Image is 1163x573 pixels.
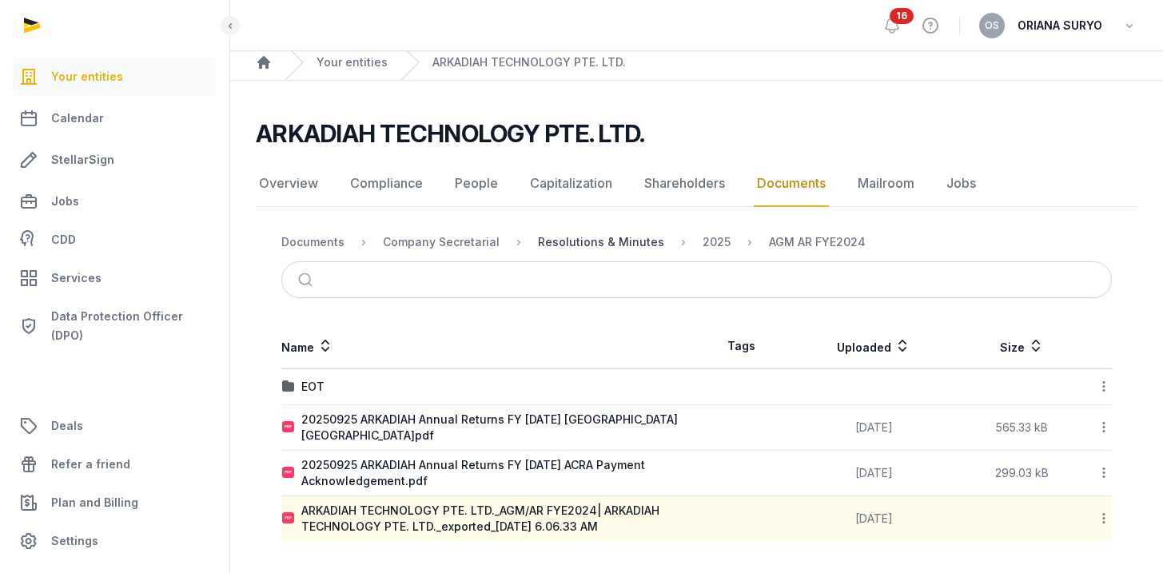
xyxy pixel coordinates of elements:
nav: Breadcrumb [230,45,1163,81]
span: Plan and Billing [51,493,138,512]
a: Shareholders [641,161,728,207]
div: 2025 [703,234,731,250]
div: 20250925 ARKADIAH Annual Returns FY [DATE] ACRA Payment Acknowledgement.pdf [301,457,696,489]
th: Tags [697,324,787,369]
th: Name [281,324,697,369]
a: Your entities [317,54,388,70]
span: [DATE] [855,511,893,525]
div: Company Secretarial [383,234,500,250]
a: People [452,161,501,207]
div: Documents [281,234,345,250]
a: Data Protection Officer (DPO) [13,300,217,352]
span: 16 [890,8,914,24]
span: CDD [51,230,76,249]
h2: ARKADIAH TECHNOLOGY PTE. LTD. [256,119,644,148]
span: Services [51,269,102,288]
span: [DATE] [855,466,893,479]
a: Capitalization [527,161,615,207]
span: OS [985,21,999,30]
span: [DATE] [855,420,893,434]
span: Settings [51,531,98,551]
a: CDD [13,224,217,256]
span: Refer a friend [51,455,130,474]
nav: Tabs [256,161,1137,207]
span: Calendar [51,109,104,128]
a: Jobs [13,182,217,221]
div: AGM AR FYE2024 [769,234,866,250]
button: OS [979,13,1005,38]
div: EOT [301,379,325,395]
a: Settings [13,522,217,560]
a: Calendar [13,99,217,137]
span: StellarSign [51,150,114,169]
a: Compliance [347,161,426,207]
a: Your entities [13,58,217,96]
a: StellarSign [13,141,217,179]
nav: Breadcrumb [281,223,1112,261]
button: Submit [289,262,326,297]
a: Plan and Billing [13,483,217,522]
span: Deals [51,416,83,436]
span: Jobs [51,192,79,211]
div: ARKADIAH TECHNOLOGY PTE. LTD._AGM/AR FYE2024| ARKADIAH TECHNOLOGY PTE. LTD._exported_[DATE] 6.06.... [301,503,696,535]
span: Data Protection Officer (DPO) [51,307,210,345]
a: ARKADIAH TECHNOLOGY PTE. LTD. [432,54,626,70]
a: Documents [754,161,829,207]
span: Your entities [51,67,123,86]
th: Uploaded [786,324,962,369]
th: Size [962,324,1081,369]
img: pdf.svg [282,512,295,525]
a: Services [13,259,217,297]
a: Refer a friend [13,445,217,483]
a: Deals [13,407,217,445]
div: Resolutions & Minutes [538,234,664,250]
a: Overview [256,161,321,207]
a: Mailroom [854,161,918,207]
iframe: Chat Widget [875,388,1163,573]
img: pdf.svg [282,421,295,434]
div: 20250925 ARKADIAH Annual Returns FY [DATE] [GEOGRAPHIC_DATA] [GEOGRAPHIC_DATA]pdf [301,412,696,444]
img: pdf.svg [282,467,295,479]
img: folder.svg [282,380,295,393]
span: ORIANA SURYO [1018,16,1102,35]
a: Jobs [943,161,979,207]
